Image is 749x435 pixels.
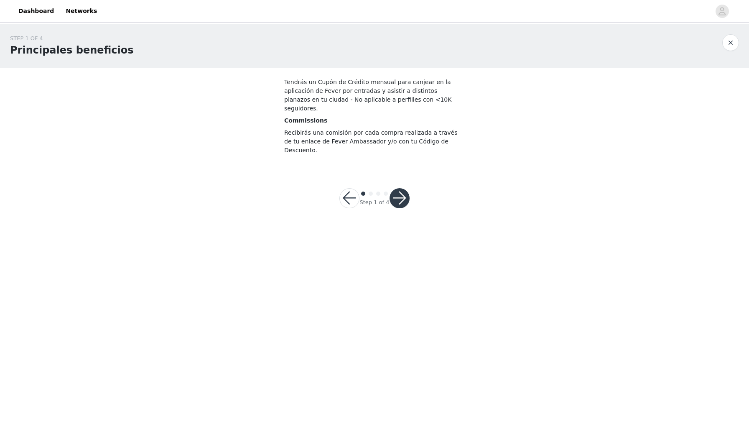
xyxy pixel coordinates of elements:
[718,5,726,18] div: avatar
[10,43,134,58] h1: Principales beneficios
[61,2,102,20] a: Networks
[10,34,134,43] div: STEP 1 OF 4
[284,116,465,125] p: Commissions
[284,78,465,113] p: Tendrás un Cupón de Crédito mensual para canjear en la aplicación de Fever por entradas y asistir...
[13,2,59,20] a: Dashboard
[359,198,389,207] div: Step 1 of 4
[284,128,465,155] p: Recibirás una comisión por cada compra realizada a través de tu enlace de Fever Ambassador y/o co...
